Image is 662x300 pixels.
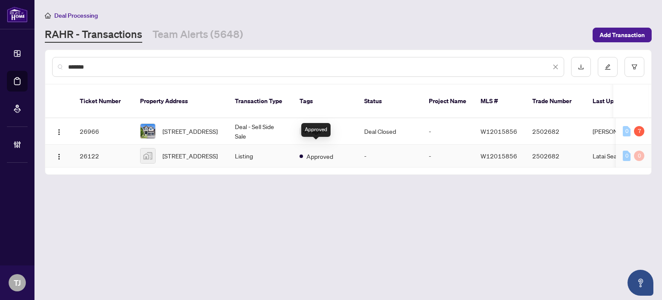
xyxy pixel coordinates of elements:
div: 0 [634,151,644,161]
td: 2502682 [525,145,586,167]
td: Deal Closed [357,118,422,145]
td: Latai Seadat [586,145,650,167]
td: - [422,145,474,167]
img: thumbnail-img [141,124,155,139]
a: RAHR - Transactions [45,27,142,43]
div: 0 [623,151,631,161]
th: Project Name [422,85,474,118]
td: 26966 [73,118,133,145]
td: [PERSON_NAME] [586,118,650,145]
button: Logo [52,149,66,163]
td: Listing [228,145,293,167]
div: 0 [623,126,631,136]
button: Open asap [628,270,653,296]
th: MLS # [474,85,525,118]
span: home [45,13,51,19]
th: Trade Number [525,85,586,118]
button: download [571,57,591,77]
th: Property Address [133,85,228,118]
span: edit [605,64,611,70]
div: Approved [301,123,331,137]
span: W12015856 [481,127,517,135]
div: 7 [634,126,644,136]
th: Transaction Type [228,85,293,118]
span: filter [631,64,637,70]
td: 26122 [73,145,133,167]
span: close [553,64,559,70]
span: download [578,64,584,70]
th: Ticket Number [73,85,133,118]
img: Logo [56,153,62,160]
th: Last Updated By [586,85,650,118]
button: filter [625,57,644,77]
th: Status [357,85,422,118]
td: 2502682 [525,118,586,145]
span: W12015856 [481,152,517,160]
span: Add Transaction [600,28,645,42]
button: edit [598,57,618,77]
button: Add Transaction [593,28,652,42]
td: - [357,145,422,167]
span: TJ [14,277,21,289]
span: [STREET_ADDRESS] [162,151,218,161]
td: Deal - Sell Side Sale [228,118,293,145]
th: Tags [293,85,357,118]
img: logo [7,6,28,22]
td: - [422,118,474,145]
span: Deal Processing [54,12,98,19]
img: thumbnail-img [141,148,155,163]
span: Approved [306,152,333,161]
button: Logo [52,124,66,138]
span: [STREET_ADDRESS] [162,126,218,136]
a: Team Alerts (5648) [153,27,243,43]
img: Logo [56,129,62,136]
